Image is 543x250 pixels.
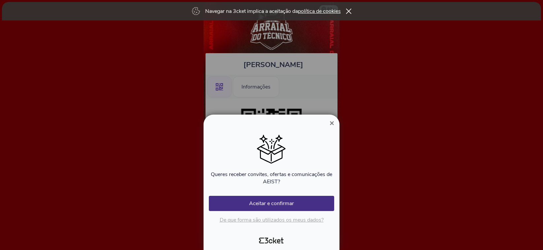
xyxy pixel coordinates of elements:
a: política de cookies [298,8,341,15]
p: Navegar na 3cket implica a aceitação da [205,8,341,15]
button: Aceitar e confirmar [209,196,334,211]
p: De que forma são utilizados os meus dados? [209,216,334,224]
p: Queres receber convites, ofertas e comunicações de AEIST? [209,171,334,185]
span: × [330,119,334,127]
